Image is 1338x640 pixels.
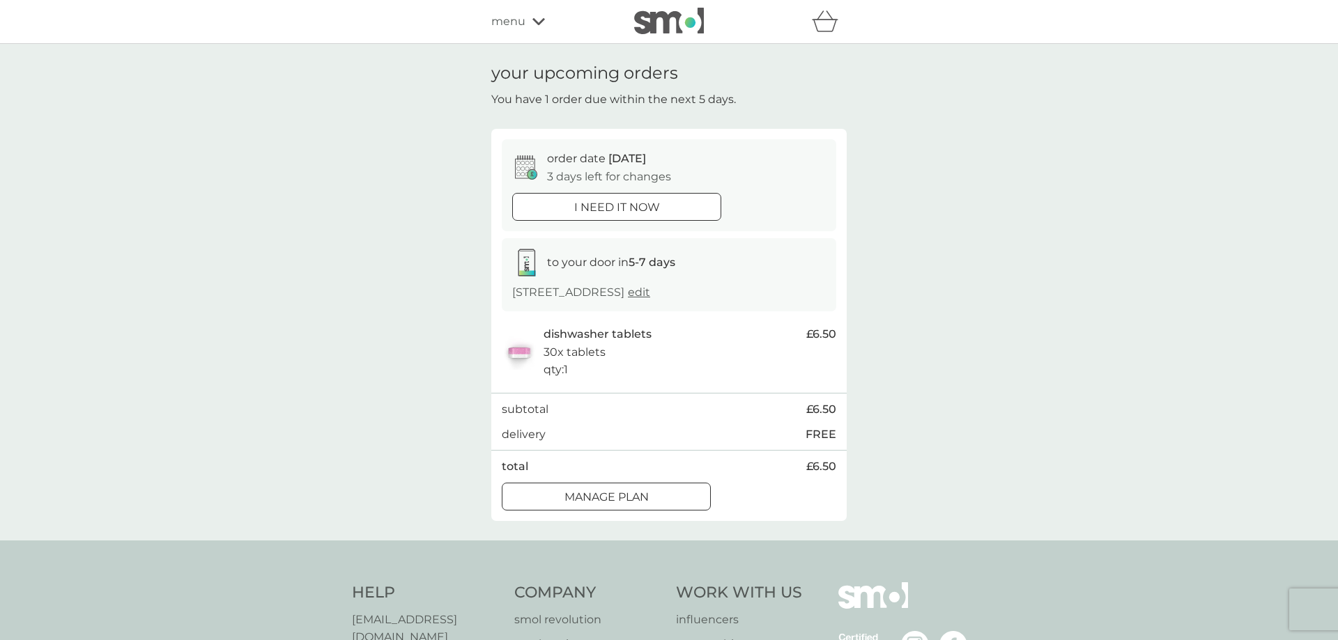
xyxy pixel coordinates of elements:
a: influencers [676,611,802,629]
p: total [502,458,528,476]
span: £6.50 [806,400,836,419]
p: qty : 1 [544,361,568,379]
button: i need it now [512,193,721,221]
p: order date [547,150,646,168]
strong: 5-7 days [629,256,675,269]
h1: your upcoming orders [491,63,678,84]
img: smol [634,8,704,34]
a: smol revolution [514,611,663,629]
img: smol [838,582,908,630]
span: menu [491,13,525,31]
p: dishwasher tablets [544,325,652,343]
span: to your door in [547,256,675,269]
button: Manage plan [502,483,711,510]
p: delivery [502,426,546,444]
h4: Help [352,582,500,604]
a: edit [628,286,650,299]
h4: Company [514,582,663,604]
p: 3 days left for changes [547,168,671,186]
h4: Work With Us [676,582,802,604]
p: Manage plan [564,488,649,506]
p: i need it now [574,198,660,217]
span: £6.50 [806,458,836,476]
p: subtotal [502,400,548,419]
p: You have 1 order due within the next 5 days. [491,91,736,109]
p: [STREET_ADDRESS] [512,283,650,302]
div: basket [812,8,847,36]
span: [DATE] [608,152,646,165]
p: 30x tablets [544,343,606,361]
p: FREE [806,426,836,444]
span: £6.50 [806,325,836,343]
